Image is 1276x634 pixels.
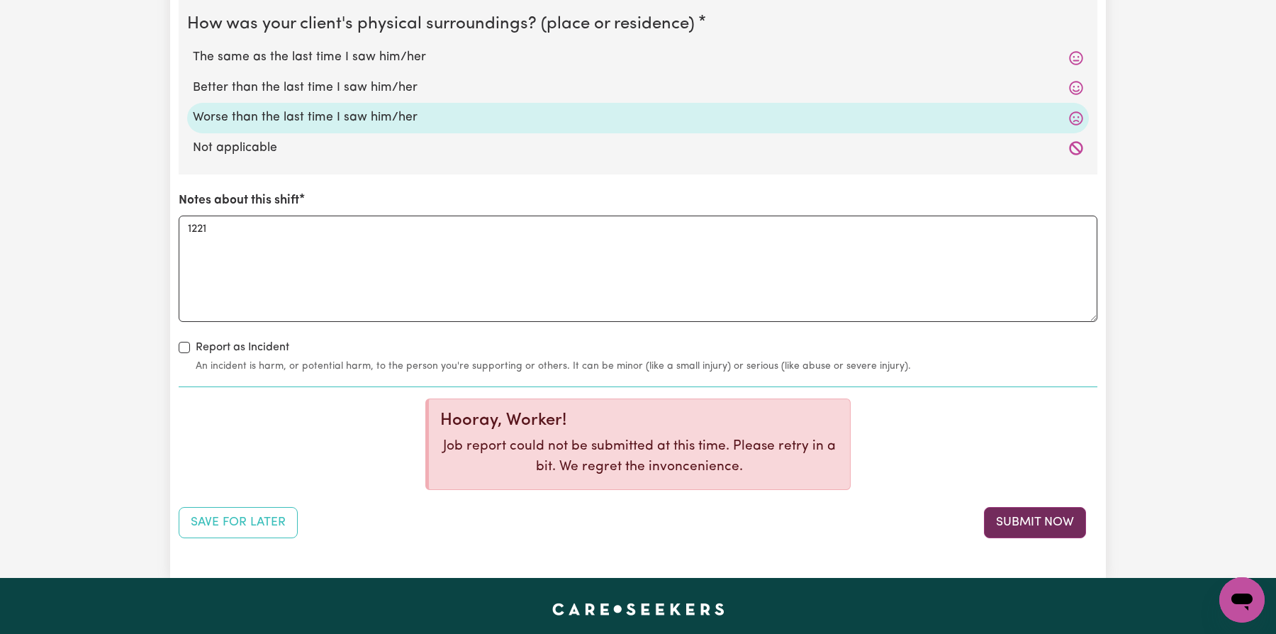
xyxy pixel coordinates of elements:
[193,139,1083,157] label: Not applicable
[1219,577,1265,623] iframe: Button to launch messaging window
[984,507,1086,538] button: Submit your job report
[440,411,839,431] div: Hooray, Worker!
[179,216,1097,322] textarea: 1221
[193,48,1083,67] label: The same as the last time I saw him/her
[193,109,1083,127] label: Worse than the last time I saw him/her
[196,339,289,356] label: Report as Incident
[193,79,1083,97] label: Better than the last time I saw him/her
[179,507,298,538] button: Save your job report
[187,11,700,37] legend: How was your client's physical surroundings? (place or residence)
[196,359,1097,374] small: An incident is harm, or potential harm, to the person you're supporting or others. It can be mino...
[179,191,299,210] label: Notes about this shift
[440,437,839,478] p: Job report could not be submitted at this time. Please retry in a bit. We regret the invoncenience.
[552,604,724,615] a: Careseekers home page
